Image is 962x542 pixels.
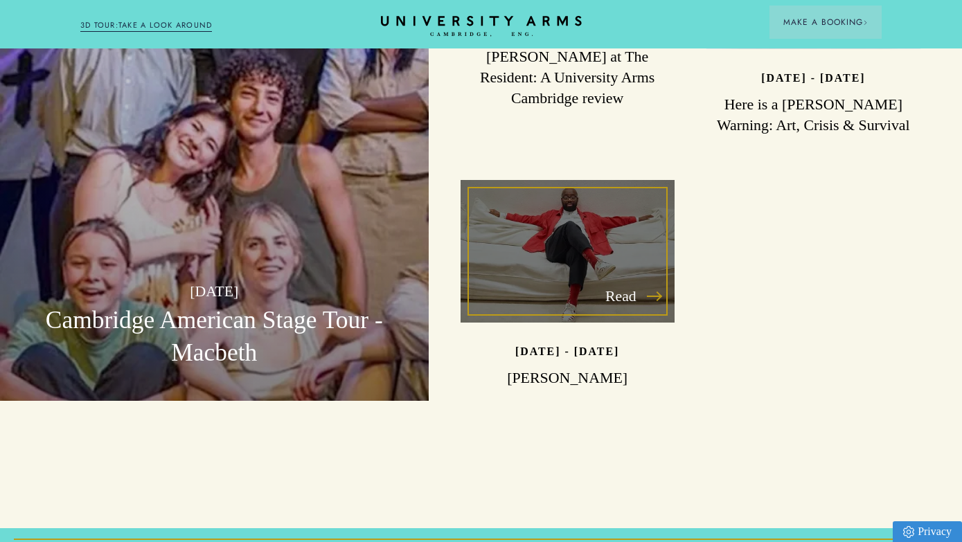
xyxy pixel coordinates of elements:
[783,16,868,28] span: Make a Booking
[461,46,675,108] h3: [PERSON_NAME] at The Resident: A University Arms Cambridge review
[769,6,882,39] button: Make a BookingArrow icon
[515,345,619,357] p: [DATE] - [DATE]
[903,526,914,538] img: Privacy
[706,94,920,136] h3: Here is a [PERSON_NAME] Warning: Art, Crisis & Survival
[893,521,962,542] a: Privacy
[761,72,865,84] p: [DATE] - [DATE]
[461,180,675,388] a: Read image-63efcffb29ce67d5b9b5c31fb65ce327b57d730d-750x563-jpg [DATE] - [DATE] [PERSON_NAME]
[32,280,397,304] p: [DATE]
[461,368,675,388] h3: [PERSON_NAME]
[32,304,397,369] h3: Cambridge American Stage Tour - Macbeth
[381,16,582,37] a: Home
[863,20,868,25] img: Arrow icon
[80,19,213,32] a: 3D TOUR:TAKE A LOOK AROUND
